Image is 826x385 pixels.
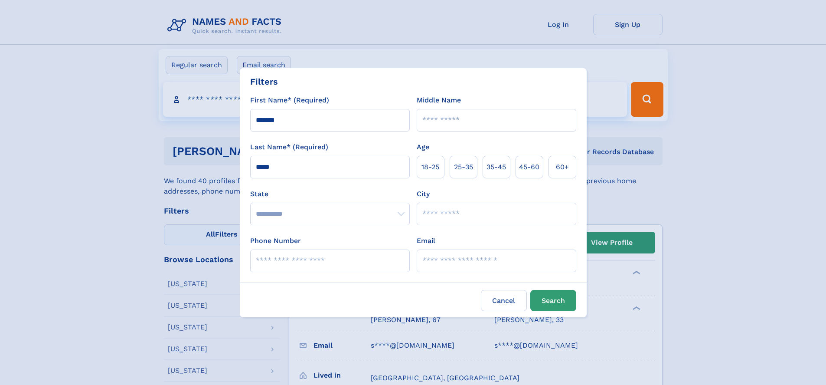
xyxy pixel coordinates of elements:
[530,290,576,311] button: Search
[250,75,278,88] div: Filters
[556,162,569,172] span: 60+
[417,236,435,246] label: Email
[417,142,429,152] label: Age
[417,95,461,105] label: Middle Name
[486,162,506,172] span: 35‑45
[481,290,527,311] label: Cancel
[519,162,539,172] span: 45‑60
[250,95,329,105] label: First Name* (Required)
[454,162,473,172] span: 25‑35
[417,189,430,199] label: City
[250,189,410,199] label: State
[421,162,439,172] span: 18‑25
[250,236,301,246] label: Phone Number
[250,142,328,152] label: Last Name* (Required)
